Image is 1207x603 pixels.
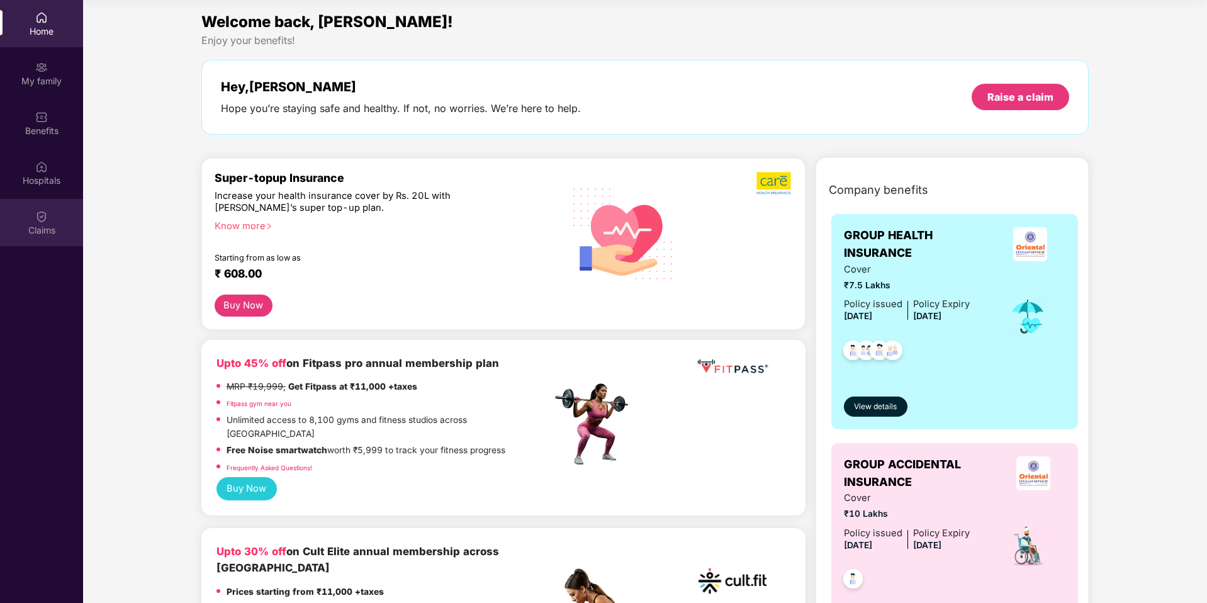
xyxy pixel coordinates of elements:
span: right [266,223,272,230]
div: Hope you’re staying safe and healthy. If not, no worries. We’re here to help. [221,102,581,115]
div: Super-topup Insurance [215,171,552,184]
img: fppp.png [695,355,770,378]
div: Policy Expiry [913,526,970,541]
button: Buy Now [216,477,277,500]
div: Raise a claim [987,90,1053,104]
div: Starting from as low as [215,253,498,262]
b: on Fitpass pro annual membership plan [216,357,499,369]
img: svg+xml;base64,PHN2ZyB4bWxucz0iaHR0cDovL3d3dy53My5vcmcvMjAwMC9zdmciIHhtbG5zOnhsaW5rPSJodHRwOi8vd3... [563,172,683,294]
div: Know more [215,220,544,229]
img: svg+xml;base64,PHN2ZyB3aWR0aD0iMjAiIGhlaWdodD0iMjAiIHZpZXdCb3g9IjAgMCAyMCAyMCIgZmlsbD0ibm9uZSIgeG... [35,61,48,74]
img: svg+xml;base64,PHN2ZyBpZD0iSG9zcGl0YWxzIiB4bWxucz0iaHR0cDovL3d3dy53My5vcmcvMjAwMC9zdmciIHdpZHRoPS... [35,161,48,173]
strong: Prices starting from ₹11,000 +taxes [227,587,384,597]
div: ₹ 608.00 [215,267,539,282]
img: b5dec4f62d2307b9de63beb79f102df3.png [756,171,792,195]
p: Unlimited access to 8,100 gyms and fitness studios across [GEOGRAPHIC_DATA] [227,414,551,441]
strong: Free Noise smartwatch [227,445,327,455]
span: [DATE] [844,311,872,321]
span: ₹10 Lakhs [844,507,970,521]
a: Frequently Asked Questions! [227,464,312,471]
span: Welcome back, [PERSON_NAME]! [201,13,453,31]
img: svg+xml;base64,PHN2ZyBpZD0iSG9tZSIgeG1sbnM9Imh0dHA6Ly93d3cudzMub3JnLzIwMDAvc3ZnIiB3aWR0aD0iMjAiIG... [35,11,48,24]
img: insurerLogo [1016,456,1050,490]
span: View details [854,401,897,413]
span: [DATE] [844,540,872,550]
b: on Cult Elite annual membership across [GEOGRAPHIC_DATA] [216,545,499,574]
span: GROUP ACCIDENTAL INSURANCE [844,456,1001,492]
b: Upto 45% off [216,357,286,369]
img: icon [1006,524,1050,568]
button: Buy Now [215,295,272,317]
img: svg+xml;base64,PHN2ZyBpZD0iQ2xhaW0iIHhtbG5zPSJodHRwOi8vd3d3LnczLm9yZy8yMDAwL3N2ZyIgd2lkdGg9IjIwIi... [35,210,48,223]
del: MRP ₹19,999, [227,381,286,392]
div: Hey, [PERSON_NAME] [221,79,581,94]
span: ₹7.5 Lakhs [844,279,970,293]
p: worth ₹5,999 to track your fitness progress [227,444,505,458]
img: insurerLogo [1013,227,1047,261]
img: svg+xml;base64,PHN2ZyB4bWxucz0iaHR0cDovL3d3dy53My5vcmcvMjAwMC9zdmciIHdpZHRoPSI0OC45NDMiIGhlaWdodD... [864,337,895,368]
button: View details [844,397,907,417]
b: Upto 30% off [216,545,286,558]
img: fpp.png [551,380,639,468]
img: svg+xml;base64,PHN2ZyB4bWxucz0iaHR0cDovL3d3dy53My5vcmcvMjAwMC9zdmciIHdpZHRoPSI0OC45NDMiIGhlaWdodD... [877,337,908,368]
div: Increase your health insurance cover by Rs. 20L with [PERSON_NAME]’s super top-up plan. [215,190,497,215]
div: Policy issued [844,297,902,312]
span: Company benefits [829,181,928,199]
span: GROUP HEALTH INSURANCE [844,227,994,262]
img: svg+xml;base64,PHN2ZyBpZD0iQmVuZWZpdHMiIHhtbG5zPSJodHRwOi8vd3d3LnczLm9yZy8yMDAwL3N2ZyIgd2lkdGg9Ij... [35,111,48,123]
span: Cover [844,262,970,277]
div: Policy Expiry [913,297,970,312]
strong: Get Fitpass at ₹11,000 +taxes [288,381,417,392]
span: Cover [844,491,970,505]
span: [DATE] [913,540,941,550]
img: svg+xml;base64,PHN2ZyB4bWxucz0iaHR0cDovL3d3dy53My5vcmcvMjAwMC9zdmciIHdpZHRoPSI0OC45NDMiIGhlaWdodD... [838,565,868,596]
img: svg+xml;base64,PHN2ZyB4bWxucz0iaHR0cDovL3d3dy53My5vcmcvMjAwMC9zdmciIHdpZHRoPSI0OC45MTUiIGhlaWdodD... [851,337,882,368]
div: Enjoy your benefits! [201,34,1089,47]
a: Fitpass gym near you [227,400,291,407]
span: [DATE] [913,311,941,321]
img: svg+xml;base64,PHN2ZyB4bWxucz0iaHR0cDovL3d3dy53My5vcmcvMjAwMC9zdmciIHdpZHRoPSI0OC45NDMiIGhlaWdodD... [838,337,868,368]
div: Policy issued [844,526,902,541]
img: icon [1008,296,1048,337]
